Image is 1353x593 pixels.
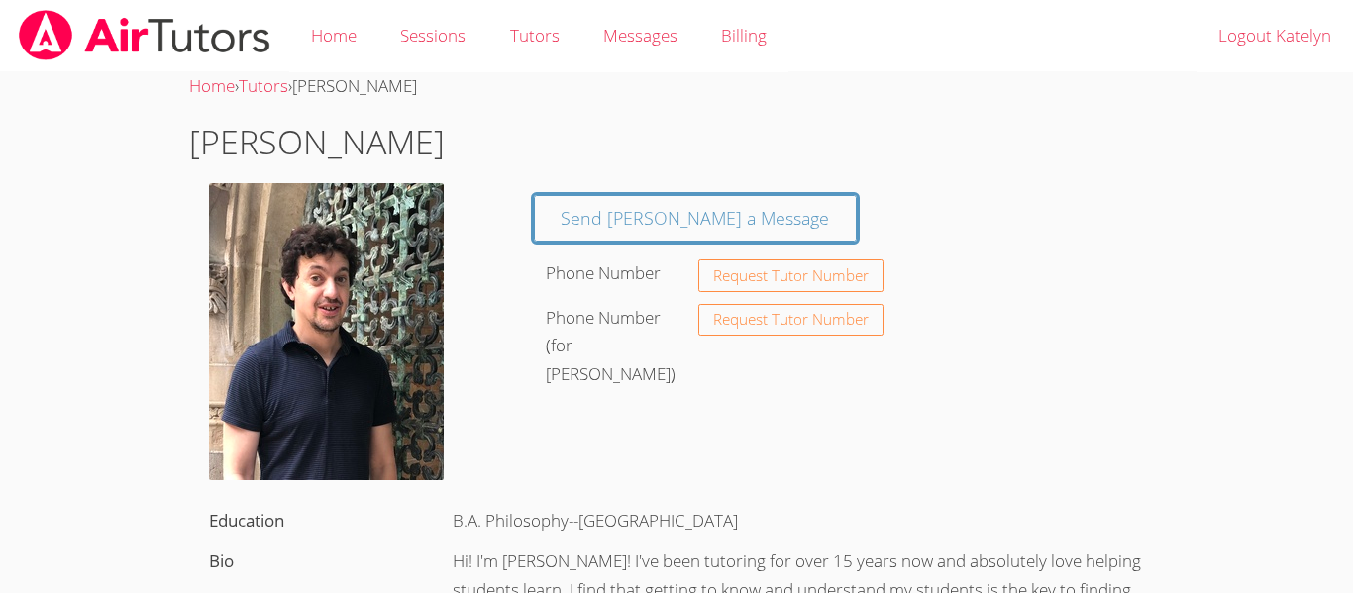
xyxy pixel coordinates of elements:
a: Send [PERSON_NAME] a Message [534,195,858,242]
span: Messages [603,24,677,47]
button: Request Tutor Number [698,259,884,292]
span: [PERSON_NAME] [292,74,417,97]
div: › › [189,72,1164,101]
a: Tutors [239,74,288,97]
div: B.A. Philosophy--[GEOGRAPHIC_DATA] [433,501,1164,542]
span: Request Tutor Number [713,268,869,283]
label: Phone Number (for [PERSON_NAME]) [546,306,676,386]
button: Request Tutor Number [698,304,884,337]
label: Phone Number [546,261,661,284]
label: Bio [209,549,234,572]
img: airtutors_banner-c4298cdbf04f3fff15de1276eac7730deb9818008684d7c2e4769d2f7ddbe033.png [17,10,272,60]
h1: [PERSON_NAME] [189,117,1164,167]
a: Home [189,74,235,97]
span: Request Tutor Number [713,312,869,327]
label: Education [209,509,284,532]
img: avatar.png [209,183,444,480]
